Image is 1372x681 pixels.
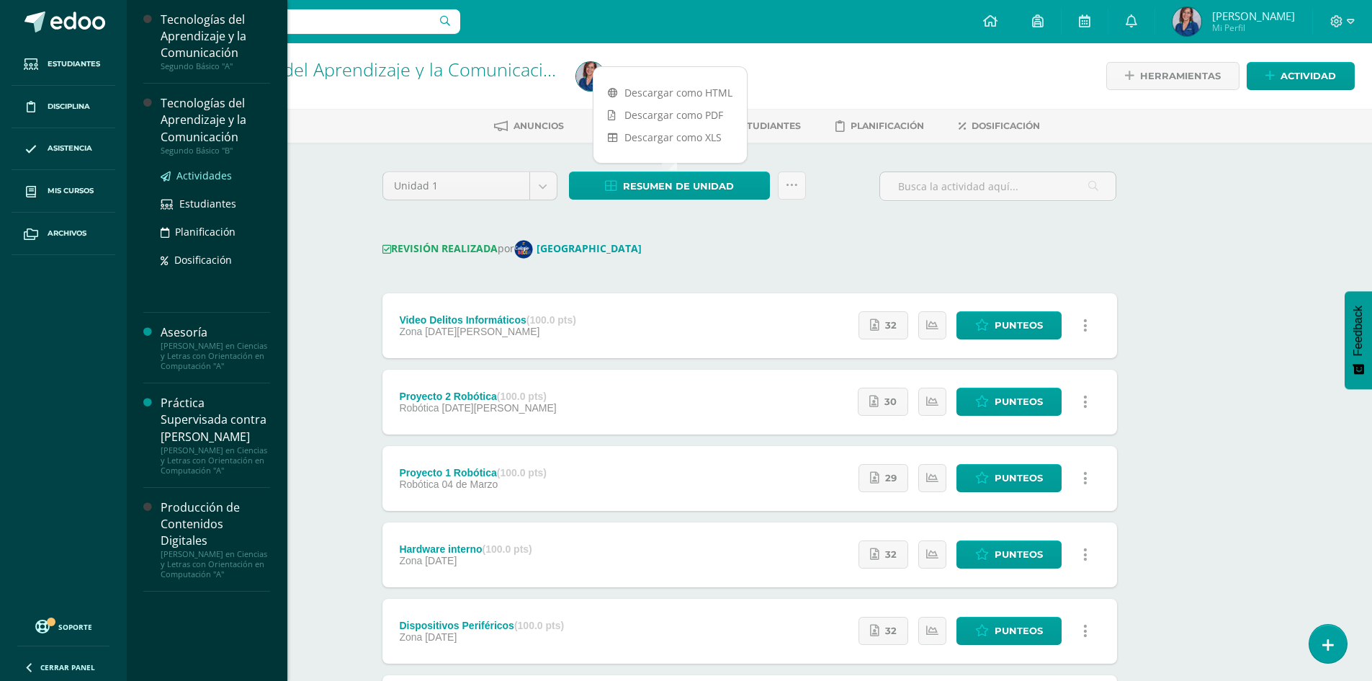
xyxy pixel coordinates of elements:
[161,341,270,371] div: [PERSON_NAME] en Ciencias y Letras con Orientación en Computación "A"
[399,555,422,566] span: Zona
[995,388,1043,415] span: Punteos
[174,253,232,267] span: Dosificación
[851,120,924,131] span: Planificación
[161,549,270,579] div: [PERSON_NAME] en Ciencias y Letras con Orientación en Computación "A"
[48,101,90,112] span: Disciplina
[179,197,236,210] span: Estudiantes
[884,388,897,415] span: 30
[181,57,565,81] a: Tecnologías del Aprendizaje y la Comunicación
[959,115,1040,138] a: Dosificación
[956,540,1062,569] a: Punteos
[623,173,734,200] span: Resumen de unidad
[537,241,642,255] strong: [GEOGRAPHIC_DATA]
[714,115,801,138] a: Estudiantes
[40,662,95,672] span: Cerrar panel
[425,555,457,566] span: [DATE]
[995,541,1043,568] span: Punteos
[399,314,576,326] div: Video Delitos Informáticos
[995,465,1043,491] span: Punteos
[514,620,564,631] strong: (100.0 pts)
[995,618,1043,644] span: Punteos
[956,311,1062,339] a: Punteos
[48,228,86,239] span: Archivos
[956,617,1062,645] a: Punteos
[995,312,1043,339] span: Punteos
[956,388,1062,416] a: Punteos
[1281,63,1336,89] span: Actividad
[399,479,439,490] span: Robótica
[394,172,519,200] span: Unidad 1
[1212,22,1295,34] span: Mi Perfil
[12,128,115,171] a: Asistencia
[161,324,270,371] a: Asesoría[PERSON_NAME] en Ciencias y Letras con Orientación en Computación "A"
[1345,291,1372,389] button: Feedback - Mostrar encuesta
[514,240,533,259] img: 9802ebbe3653d46ccfe4ee73d49c38f1.png
[880,172,1116,200] input: Busca la actividad aquí...
[17,616,109,636] a: Soporte
[593,104,747,126] a: Descargar como PDF
[735,120,801,131] span: Estudiantes
[12,170,115,213] a: Mis cursos
[399,326,422,337] span: Zona
[12,86,115,128] a: Disciplina
[442,479,498,490] span: 04 de Marzo
[399,631,422,643] span: Zona
[382,241,498,255] strong: REVISIÓN REALIZADA
[161,252,270,268] a: Dosificación
[399,543,532,555] div: Hardware interno
[526,314,576,326] strong: (100.0 pts)
[858,540,908,569] a: 32
[1173,7,1201,36] img: 58f7532ee663a95d6a165ab39a81ea9b.png
[58,622,92,632] span: Soporte
[858,464,908,492] a: 29
[161,195,270,212] a: Estudiantes
[161,324,270,341] div: Asesoría
[161,61,270,71] div: Segundo Básico "A"
[161,146,270,156] div: Segundo Básico "B"
[136,9,460,34] input: Busca un usuario...
[956,464,1062,492] a: Punteos
[1352,306,1365,356] span: Feedback
[425,326,539,337] span: [DATE][PERSON_NAME]
[1247,62,1355,90] a: Actividad
[483,543,532,555] strong: (100.0 pts)
[176,169,232,182] span: Actividades
[175,225,236,239] span: Planificación
[593,81,747,104] a: Descargar como HTML
[399,402,439,414] span: Robótica
[161,395,270,475] a: Práctica Supervisada contra [PERSON_NAME][PERSON_NAME] en Ciencias y Letras con Orientación en Co...
[497,467,547,479] strong: (100.0 pts)
[514,120,564,131] span: Anuncios
[399,467,547,479] div: Proyecto 1 Robótica
[161,499,270,549] div: Producción de Contenidos Digitales
[1140,63,1221,89] span: Herramientas
[399,391,556,402] div: Proyecto 2 Robótica
[161,95,270,145] div: Tecnologías del Aprendizaje y la Comunicación
[885,312,897,339] span: 32
[858,311,908,339] a: 32
[569,172,770,200] a: Resumen de unidad
[1106,62,1239,90] a: Herramientas
[1212,9,1295,23] span: [PERSON_NAME]
[858,617,908,645] a: 32
[494,115,564,138] a: Anuncios
[48,185,94,197] span: Mis cursos
[972,120,1040,131] span: Dosificación
[576,62,605,91] img: 58f7532ee663a95d6a165ab39a81ea9b.png
[858,388,908,416] a: 30
[181,59,559,79] h1: Tecnologías del Aprendizaje y la Comunicación
[442,402,557,414] span: [DATE][PERSON_NAME]
[497,391,547,402] strong: (100.0 pts)
[161,499,270,579] a: Producción de Contenidos Digitales[PERSON_NAME] en Ciencias y Letras con Orientación en Computaci...
[593,126,747,148] a: Descargar como XLS
[383,172,557,200] a: Unidad 1
[161,95,270,155] a: Tecnologías del Aprendizaje y la ComunicaciónSegundo Básico "B"
[48,143,92,154] span: Asistencia
[161,12,270,61] div: Tecnologías del Aprendizaje y la Comunicación
[48,58,100,70] span: Estudiantes
[885,618,897,644] span: 32
[885,465,897,491] span: 29
[12,43,115,86] a: Estudiantes
[399,620,564,631] div: Dispositivos Periféricos
[835,115,924,138] a: Planificación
